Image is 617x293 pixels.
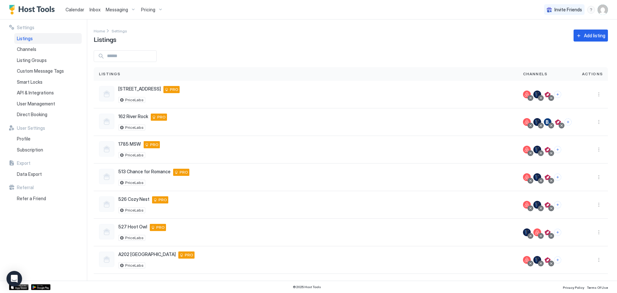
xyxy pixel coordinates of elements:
[14,144,82,155] a: Subscription
[104,51,156,62] input: Input Field
[6,271,22,287] div: Open Intercom Messenger
[118,196,149,202] span: 526 Cozy Nest
[157,114,166,120] span: PRO
[595,228,603,236] button: More options
[185,252,193,258] span: PRO
[595,201,603,209] div: menu
[14,98,82,109] a: User Management
[156,225,165,230] span: PRO
[17,90,54,96] span: API & Integrations
[17,112,47,117] span: Direct Booking
[14,55,82,66] a: Listing Groups
[180,169,188,175] span: PRO
[17,125,45,131] span: User Settings
[112,27,127,34] div: Breadcrumb
[118,224,147,230] span: 527 Hoot Owl
[65,7,84,12] span: Calendar
[595,201,603,209] button: More options
[563,286,584,289] span: Privacy Policy
[14,33,82,44] a: Listings
[595,173,603,181] button: More options
[14,44,82,55] a: Channels
[118,169,171,175] span: 513 Chance for Romance
[564,118,572,126] button: Connect channels
[159,197,167,203] span: PRO
[595,118,603,126] button: More options
[99,71,121,77] span: Listings
[17,196,46,201] span: Refer a Friend
[94,29,105,33] span: Home
[118,114,148,119] span: 162 River Rock
[9,284,29,290] a: App Store
[14,133,82,144] a: Profile
[14,87,82,98] a: API & Integrations
[595,118,603,126] div: menu
[554,7,582,13] span: Invite Friends
[17,136,30,142] span: Profile
[106,7,128,13] span: Messaging
[31,284,51,290] a: Google Play Store
[17,185,34,190] span: Referral
[587,286,608,289] span: Terms Of Use
[554,91,561,98] button: Connect channels
[65,6,84,13] a: Calendar
[118,141,141,147] span: 1785 MSW
[17,36,33,42] span: Listings
[554,201,561,208] button: Connect channels
[595,256,603,264] div: menu
[14,169,82,180] a: Data Export
[17,57,47,63] span: Listing Groups
[170,87,178,92] span: PRO
[9,5,58,15] a: Host Tools Logo
[17,171,42,177] span: Data Export
[17,160,30,166] span: Export
[89,7,101,12] span: Inbox
[587,6,595,14] div: menu
[584,32,605,39] div: Add listing
[112,29,127,33] span: Settings
[554,174,561,181] button: Connect channels
[595,146,603,153] button: More options
[554,229,561,236] button: Connect channels
[598,5,608,15] div: User profile
[118,86,161,92] span: [STREET_ADDRESS]
[17,68,64,74] span: Custom Message Tags
[523,71,548,77] span: Channels
[14,109,82,120] a: Direct Booking
[574,30,608,42] button: Add listing
[17,79,42,85] span: Smart Locks
[17,101,55,107] span: User Management
[563,284,584,290] a: Privacy Policy
[94,34,116,44] span: Listings
[17,25,34,31] span: Settings
[595,91,603,98] button: More options
[94,27,105,34] div: Breadcrumb
[595,256,603,264] button: More options
[118,251,176,257] span: A202 [GEOGRAPHIC_DATA]
[554,146,561,153] button: Connect channels
[141,7,155,13] span: Pricing
[595,91,603,98] div: menu
[554,256,561,263] button: Connect channels
[582,71,603,77] span: Actions
[112,27,127,34] a: Settings
[587,284,608,290] a: Terms Of Use
[17,46,36,52] span: Channels
[14,66,82,77] a: Custom Message Tags
[14,77,82,88] a: Smart Locks
[595,146,603,153] div: menu
[150,142,159,148] span: PRO
[595,173,603,181] div: menu
[89,6,101,13] a: Inbox
[94,27,105,34] a: Home
[595,228,603,236] div: menu
[17,147,43,153] span: Subscription
[293,285,321,289] span: © 2025 Host Tools
[14,193,82,204] a: Refer a Friend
